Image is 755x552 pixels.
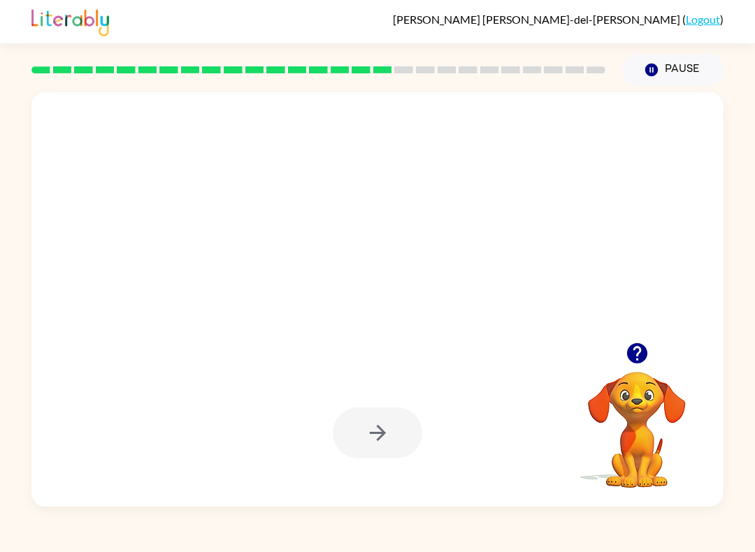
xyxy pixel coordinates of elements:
a: Logout [686,13,720,26]
span: [PERSON_NAME] [PERSON_NAME]-del-[PERSON_NAME] [393,13,682,26]
img: Literably [31,6,109,36]
video: Your browser must support playing .mp4 files to use Literably. Please try using another browser. [567,350,707,490]
div: ( ) [393,13,724,26]
button: Pause [622,54,724,86]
